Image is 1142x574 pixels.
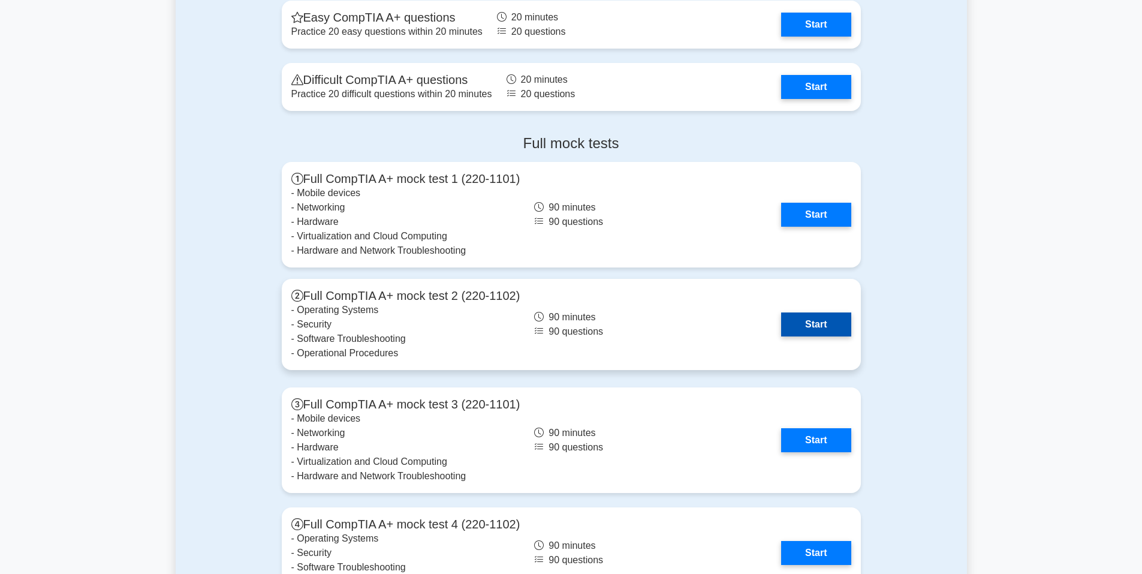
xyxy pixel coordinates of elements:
[282,135,861,152] h4: Full mock tests
[781,13,851,37] a: Start
[781,541,851,565] a: Start
[781,312,851,336] a: Start
[781,203,851,227] a: Start
[781,75,851,99] a: Start
[781,428,851,452] a: Start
